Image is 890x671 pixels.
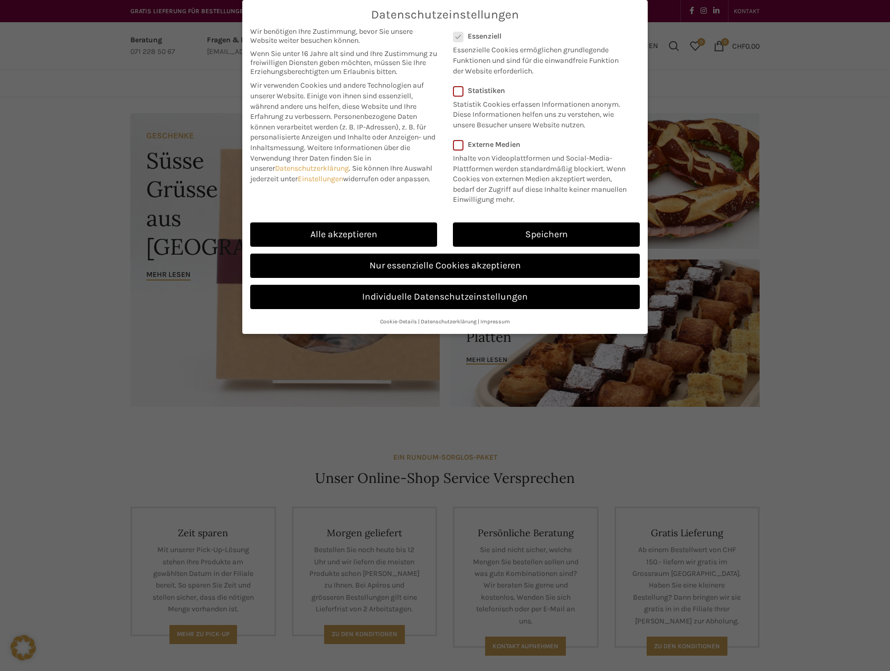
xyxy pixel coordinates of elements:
[250,254,640,278] a: Nur essenzielle Cookies akzeptieren
[250,27,437,45] span: Wir benötigen Ihre Zustimmung, bevor Sie unsere Website weiter besuchen können.
[380,318,417,325] a: Cookie-Details
[421,318,477,325] a: Datenschutzerklärung
[298,174,343,183] a: Einstellungen
[250,81,424,121] span: Wir verwenden Cookies und andere Technologien auf unserer Website. Einige von ihnen sind essenzie...
[250,143,410,173] span: Weitere Informationen über die Verwendung Ihrer Daten finden Sie in unserer .
[453,86,626,95] label: Statistiken
[480,318,510,325] a: Impressum
[275,164,349,173] a: Datenschutzerklärung
[453,95,626,131] p: Statistik Cookies erfassen Informationen anonym. Diese Informationen helfen uns zu verstehen, wie...
[250,222,437,247] a: Alle akzeptieren
[250,285,640,309] a: Individuelle Datenschutzeinstellungen
[250,164,432,183] span: Sie können Ihre Auswahl jederzeit unter widerrufen oder anpassen.
[250,112,435,152] span: Personenbezogene Daten können verarbeitet werden (z. B. IP-Adressen), z. B. für personalisierte A...
[453,222,640,247] a: Speichern
[453,140,633,149] label: Externe Medien
[371,8,519,22] span: Datenschutzeinstellungen
[453,41,626,76] p: Essenzielle Cookies ermöglichen grundlegende Funktionen und sind für die einwandfreie Funktion de...
[453,149,633,205] p: Inhalte von Videoplattformen und Social-Media-Plattformen werden standardmäßig blockiert. Wenn Co...
[250,49,437,76] span: Wenn Sie unter 16 Jahre alt sind und Ihre Zustimmung zu freiwilligen Diensten geben möchten, müss...
[453,32,626,41] label: Essenziell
